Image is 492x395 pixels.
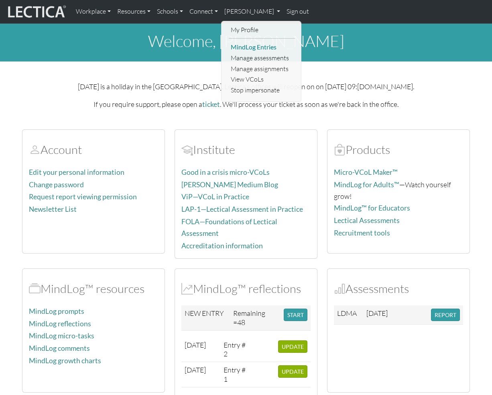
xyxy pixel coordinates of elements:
[220,362,250,387] td: Entry # 1
[220,337,250,362] td: Entry # 2
[29,143,158,157] h2: Account
[29,168,124,176] a: Edit your personal information
[181,205,303,213] a: LAP-1—Lectical Assessment in Practice
[334,168,398,176] a: Micro-VCoL Maker™
[29,205,77,213] a: Newsletter List
[230,305,281,330] td: Remaining =
[181,142,193,157] span: Account
[185,365,206,374] span: [DATE]
[282,343,304,350] span: UPDATE
[334,282,463,296] h2: Assessments
[154,3,186,20] a: Schools
[229,42,295,53] a: MindLog Entries
[181,143,311,157] h2: Institute
[29,192,137,201] a: Request report viewing permission
[29,356,101,365] a: MindLog growth charts
[114,3,154,20] a: Resources
[29,142,41,157] span: Account
[334,216,400,225] a: Lectical Assessments
[334,179,463,202] p: —Watch yourself grow!
[29,344,90,352] a: MindLog comments
[181,180,278,189] a: [PERSON_NAME] Medium Blog
[186,3,221,20] a: Connect
[229,53,295,63] a: Manage assessments
[282,368,304,375] span: UPDATE
[29,282,158,296] h2: MindLog™ resources
[334,229,390,237] a: Recruitment tools
[181,242,263,250] a: Accreditation information
[29,180,84,189] a: Change password
[334,305,363,325] td: LDMA
[181,168,270,176] a: Good in a crisis micro-VCoLs
[229,85,295,96] a: Stop impersonate
[278,365,307,378] button: UPDATE
[181,281,193,296] span: MindLog
[181,217,277,237] a: FOLA—Foundations of Lectical Assessment
[73,3,114,20] a: Workplace
[29,281,41,296] span: MindLog™ resources
[431,309,460,321] button: REPORT
[202,100,220,108] a: ticket
[334,281,346,296] span: Assessments
[221,3,283,20] a: [PERSON_NAME]
[334,180,399,189] a: MindLog for Adults™
[284,309,307,321] button: START
[29,307,84,315] a: MindLog prompts
[229,25,295,96] ul: [PERSON_NAME]
[22,81,470,92] p: [DATE] is a holiday in the [GEOGRAPHIC_DATA]. Lectica's offices will reopen on on [DATE] 09:[DOMA...
[181,282,311,296] h2: MindLog™ reflections
[229,74,295,85] a: View VCoLs
[22,98,470,110] p: If you require support, please open a . We'll process your ticket as soon as we're back in the of...
[366,309,388,317] span: [DATE]
[29,332,94,340] a: MindLog micro-tasks
[6,4,66,19] img: lecticalive
[181,192,249,201] a: ViP—VCoL in Practice
[334,204,410,212] a: MindLog™ for Educators
[29,319,91,328] a: MindLog reflections
[334,142,346,157] span: Products
[181,305,230,330] td: NEW ENTRY
[229,25,295,35] a: My Profile
[334,143,463,157] h2: Products
[278,340,307,353] button: UPDATE
[237,318,245,327] span: 48
[185,340,206,349] span: [DATE]
[283,3,312,20] a: Sign out
[229,63,295,74] a: Manage assignments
